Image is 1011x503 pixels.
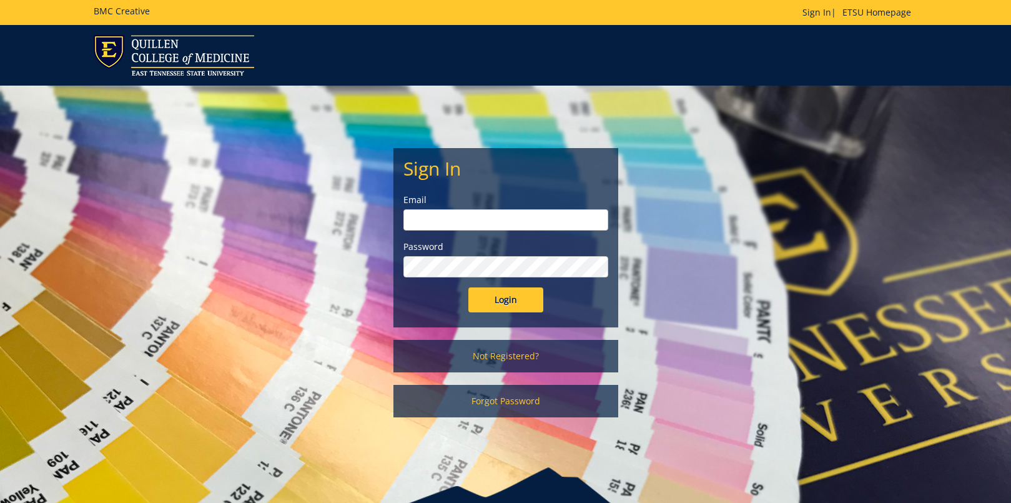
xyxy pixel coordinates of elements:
img: ETSU logo [94,35,254,76]
input: Login [468,287,543,312]
a: Not Registered? [393,340,618,372]
p: | [802,6,917,19]
a: ETSU Homepage [836,6,917,18]
h5: BMC Creative [94,6,150,16]
label: Password [403,241,608,253]
a: Sign In [802,6,831,18]
a: Forgot Password [393,385,618,417]
label: Email [403,194,608,206]
h2: Sign In [403,158,608,179]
